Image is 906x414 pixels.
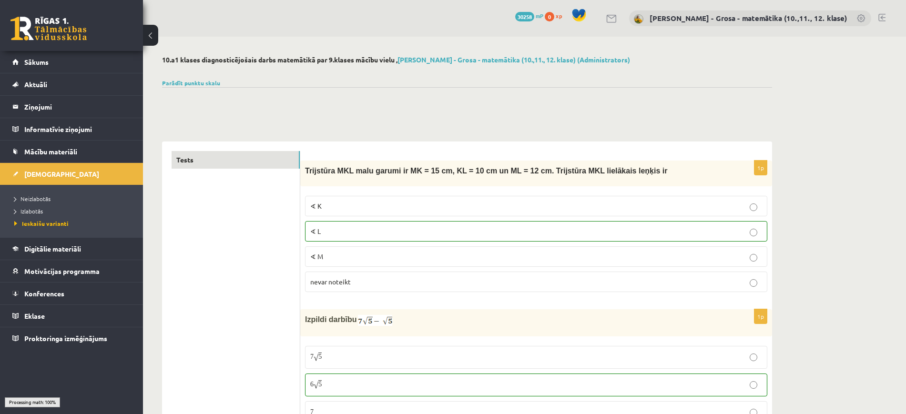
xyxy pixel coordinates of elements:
img: VCEj7MYSewdt4y5EQkymUAAAAABJRU5ErkJggg== [358,315,392,326]
span: nevar noteikt [310,277,351,286]
span: Izpildi darbību [305,315,356,323]
a: [PERSON_NAME] - Grosa - matemātika (10.,11., 12. klase) [650,13,847,23]
a: Informatīvie ziņojumi [12,118,131,140]
a: Neizlabotās [14,194,133,203]
p: 1p [754,160,767,175]
span: ∢ L [310,227,321,235]
span: 30258 [515,12,534,21]
span: Mācību materiāli [24,147,77,156]
a: [DEMOGRAPHIC_DATA] [12,163,131,185]
span: ∢ M [310,252,323,261]
span: Sākums [24,58,49,66]
a: 0 xp [545,12,567,20]
span: 7 [310,353,314,361]
a: Mācību materiāli [12,141,131,162]
input: ∢ K [750,203,757,211]
p: 1p [754,309,767,324]
a: Eklase [12,305,131,327]
a: 30258 mP [515,12,543,20]
h2: 10.a1 klases diagnosticējošais darbs matemātikā par 9.klases mācību vielu , [162,56,772,64]
legend: Ziņojumi [24,96,131,118]
span: Izlabotās [14,207,43,215]
span: mP [536,12,543,20]
span: Konferences [24,289,64,298]
span: √ [314,353,318,364]
div: Processing math: 100% [5,397,60,407]
a: Ziņojumi [12,96,131,118]
a: Konferences [12,283,131,304]
span: Motivācijas programma [24,267,100,275]
span: Eklase [24,312,45,320]
a: Digitālie materiāli [12,238,131,260]
input: ∢ M [750,254,757,262]
img: Laima Tukāne - Grosa - matemātika (10.,11., 12. klase) [634,14,643,24]
a: Tests [172,151,300,169]
span: [DEMOGRAPHIC_DATA] [24,170,99,178]
span: Neizlabotās [14,195,51,202]
span: 5 [318,353,322,361]
input: 6√5 [750,381,757,389]
input: 7√5 [750,353,757,361]
span: √ [314,380,318,391]
a: Parādīt punktu skalu [162,79,220,87]
a: Aktuāli [12,73,131,95]
legend: Informatīvie ziņojumi [24,118,131,140]
span: 5 [318,381,322,389]
span: Digitālie materiāli [24,244,81,253]
span: Ieskaišu varianti [14,220,69,227]
span: ∢ K [310,202,322,210]
a: Izlabotās [14,207,133,215]
span: Proktoringa izmēģinājums [24,334,107,343]
span: Trijstūra MKL malu garumi ir MK = 15 cm, KL = 10 cm un ML = 12 cm. Trijstūra MKL lielākais leņķis ir [305,167,667,175]
input: nevar noteikt [750,279,757,287]
a: [PERSON_NAME] - Grosa - matemātika (10.,11., 12. klase) (Administrators) [397,55,630,64]
a: Motivācijas programma [12,260,131,282]
a: Sākums [12,51,131,73]
input: ∢ L [750,229,757,236]
span: Aktuāli [24,80,47,89]
a: Proktoringa izmēģinājums [12,327,131,349]
a: Ieskaišu varianti [14,219,133,228]
span: xp [556,12,562,20]
span: 6 [310,381,314,389]
a: Rīgas 1. Tālmācības vidusskola [10,17,87,40]
span: 0 [545,12,554,21]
